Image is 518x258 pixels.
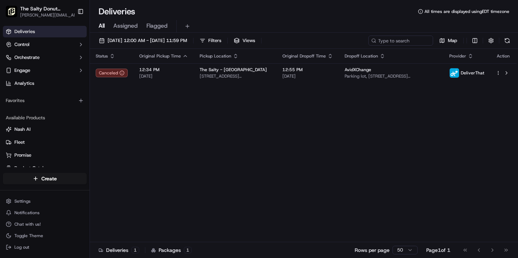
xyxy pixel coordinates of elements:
span: Control [14,41,29,48]
button: Promise [3,149,87,161]
span: Fleet [14,139,25,146]
span: Notifications [14,210,40,216]
span: Provider [449,53,466,59]
div: 1 [184,247,192,253]
span: Nash AI [14,126,31,133]
div: Available Products [3,112,87,124]
button: Control [3,39,87,50]
span: Toggle Theme [14,233,43,239]
button: Filters [196,36,224,46]
button: Settings [3,196,87,206]
button: Engage [3,65,87,76]
h1: Deliveries [99,6,135,17]
button: Create [3,173,87,184]
button: [PERSON_NAME][EMAIL_ADDRESS][DOMAIN_NAME] [20,12,81,18]
button: [DATE] 12:00 AM - [DATE] 11:59 PM [96,36,190,46]
img: The Salty Donut (South End) [6,6,17,17]
span: Analytics [14,80,34,87]
button: Map [436,36,460,46]
span: Engage [14,67,30,74]
span: Original Dropoff Time [282,53,326,59]
p: Rows per page [355,247,390,254]
span: Settings [14,198,31,204]
a: Analytics [3,78,87,89]
span: 12:55 PM [282,67,333,73]
span: All times are displayed using EDT timezone [424,9,509,14]
button: Log out [3,242,87,252]
div: Favorites [3,95,87,106]
a: Deliveries [3,26,87,37]
div: Page 1 of 1 [426,247,450,254]
button: Nash AI [3,124,87,135]
button: Toggle Theme [3,231,87,241]
span: Orchestrate [14,54,40,61]
span: [DATE] 12:00 AM - [DATE] 11:59 PM [108,37,187,44]
button: Fleet [3,137,87,148]
span: AvidXChange [345,67,371,73]
span: Status [96,53,108,59]
span: [DATE] [282,73,333,79]
div: Packages [151,247,192,254]
button: Product Catalog [3,162,87,174]
span: Assigned [113,22,138,30]
span: Views [242,37,255,44]
span: Flagged [146,22,168,30]
input: Type to search [368,36,433,46]
img: profile_deliverthat_partner.png [450,68,459,78]
span: Pickup Location [200,53,231,59]
span: 12:34 PM [139,67,188,73]
button: Canceled [96,69,128,77]
button: Views [231,36,258,46]
span: Create [41,175,57,182]
span: DeliverThat [461,70,484,76]
span: Filters [208,37,221,44]
button: Notifications [3,208,87,218]
span: Dropoff Location [345,53,378,59]
span: Product Catalog [14,165,49,171]
span: Deliveries [14,28,35,35]
span: Chat with us! [14,221,41,227]
a: Fleet [6,139,84,146]
div: 1 [131,247,139,253]
a: Nash AI [6,126,84,133]
span: Map [448,37,457,44]
span: The Salty - [GEOGRAPHIC_DATA] [200,67,267,73]
button: Orchestrate [3,52,87,63]
a: Promise [6,152,84,158]
span: Log out [14,244,29,250]
button: The Salty Donut ([GEOGRAPHIC_DATA]) [20,5,73,12]
span: Promise [14,152,31,158]
div: Action [496,53,511,59]
button: Refresh [502,36,512,46]
a: Product Catalog [6,165,84,171]
div: Deliveries [99,247,139,254]
span: Parking lot, [STREET_ADDRESS][PERSON_NAME] [345,73,438,79]
span: Original Pickup Time [139,53,181,59]
span: All [99,22,105,30]
span: [DATE] [139,73,188,79]
span: [STREET_ADDRESS][PERSON_NAME] [200,73,271,79]
button: Chat with us! [3,219,87,229]
button: The Salty Donut (South End)The Salty Donut ([GEOGRAPHIC_DATA])[PERSON_NAME][EMAIL_ADDRESS][DOMAIN... [3,3,74,20]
